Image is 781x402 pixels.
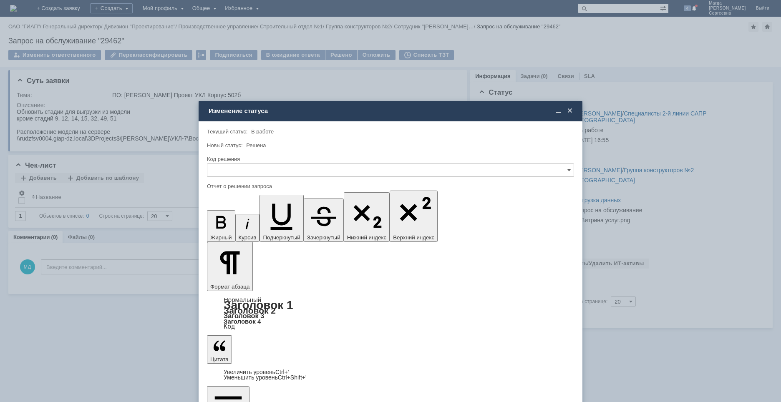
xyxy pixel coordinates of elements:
[224,318,261,325] a: Заголовок 4
[207,369,574,380] div: Цитата
[304,198,344,242] button: Зачеркнутый
[207,142,243,148] label: Новый статус:
[278,374,307,381] span: Ctrl+Shift+'
[224,369,289,375] a: Increase
[210,284,249,290] span: Формат абзаца
[390,191,438,242] button: Верхний индекс
[207,210,235,242] button: Жирный
[344,192,390,242] button: Нижний индекс
[207,335,232,364] button: Цитата
[210,234,232,241] span: Жирный
[251,128,274,135] span: В работе
[224,299,293,312] a: Заголовок 1
[207,156,572,162] div: Код решения
[207,183,572,189] div: Отчет о решении запроса
[246,142,266,148] span: Решена
[239,234,257,241] span: Курсив
[209,107,574,115] div: Изменение статуса
[393,234,434,241] span: Верхний индекс
[207,128,247,135] label: Текущий статус:
[307,234,340,241] span: Зачеркнутый
[207,242,253,291] button: Формат абзаца
[554,107,562,115] span: Свернуть (Ctrl + M)
[347,234,387,241] span: Нижний индекс
[263,234,300,241] span: Подчеркнутый
[210,356,229,362] span: Цитата
[259,195,303,242] button: Подчеркнутый
[566,107,574,115] span: Закрыть
[224,296,261,303] a: Нормальный
[235,214,260,242] button: Курсив
[275,369,289,375] span: Ctrl+'
[224,306,276,315] a: Заголовок 2
[224,374,307,381] a: Decrease
[207,297,574,329] div: Формат абзаца
[224,323,235,330] a: Код
[224,312,264,319] a: Заголовок 3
